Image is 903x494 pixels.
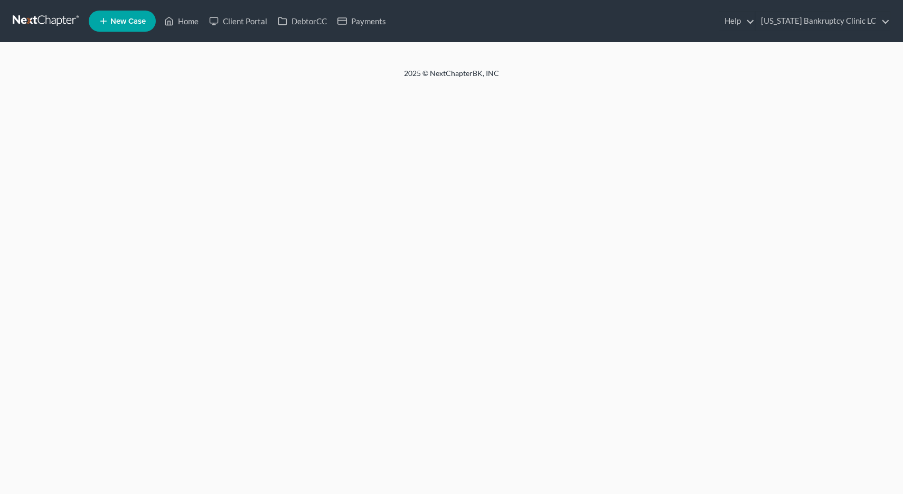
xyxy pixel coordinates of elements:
a: Help [719,12,755,31]
a: Payments [332,12,391,31]
a: DebtorCC [272,12,332,31]
a: [US_STATE] Bankruptcy Clinic LC [756,12,890,31]
new-legal-case-button: New Case [89,11,156,32]
a: Client Portal [204,12,272,31]
a: Home [159,12,204,31]
div: 2025 © NextChapterBK, INC [150,68,752,87]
